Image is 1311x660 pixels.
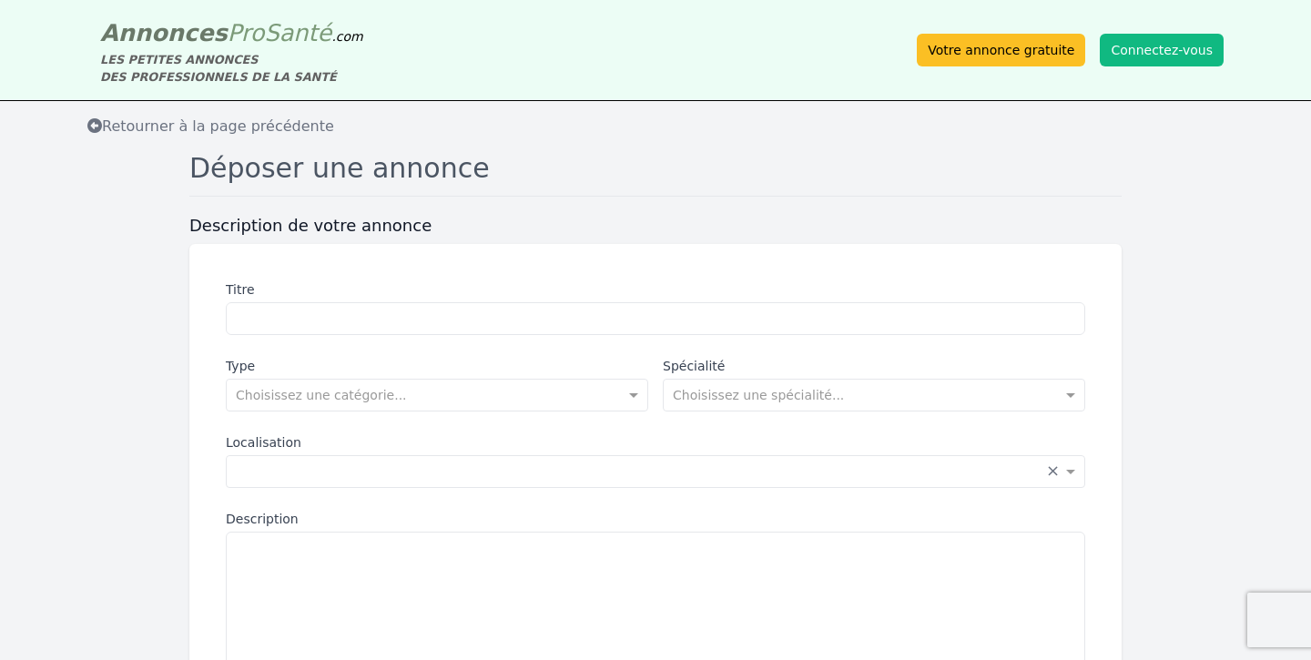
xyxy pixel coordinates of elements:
a: AnnoncesProSanté.com [100,19,363,46]
span: .com [331,29,362,44]
span: Pro [228,19,265,46]
h3: Description de votre annonce [189,215,1122,237]
label: Localisation [226,433,1085,452]
span: Retourner à la page précédente [87,117,334,135]
label: Spécialité [663,357,1085,375]
button: Connectez-vous [1100,34,1224,66]
label: Description [226,510,1085,528]
span: Santé [264,19,331,46]
label: Type [226,357,648,375]
div: LES PETITES ANNONCES DES PROFESSIONNELS DE LA SANTÉ [100,51,363,86]
i: Retourner à la liste [87,118,102,133]
span: Clear all [1046,462,1062,481]
h1: Déposer une annonce [189,152,1122,197]
span: Annonces [100,19,228,46]
a: Votre annonce gratuite [917,34,1085,66]
label: Titre [226,280,1085,299]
